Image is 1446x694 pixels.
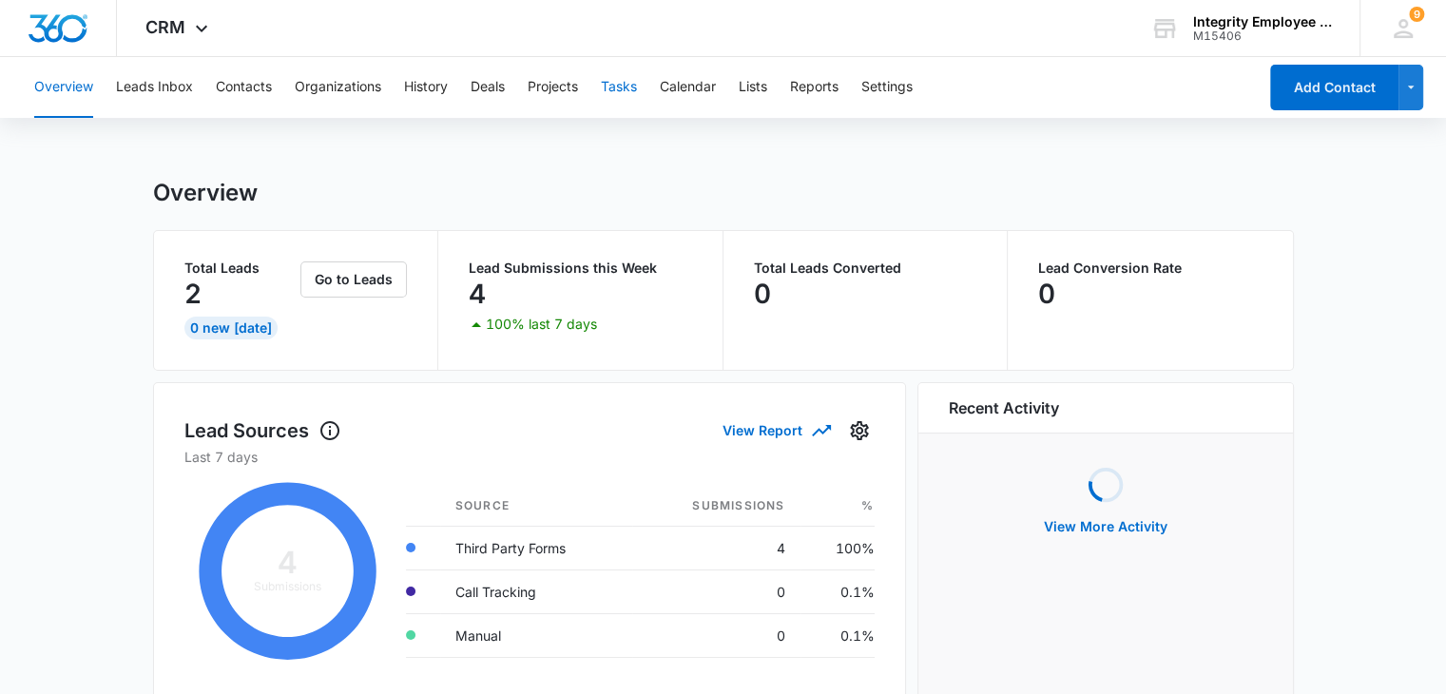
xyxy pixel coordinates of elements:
[754,261,977,275] p: Total Leads Converted
[1193,29,1332,43] div: account id
[469,261,692,275] p: Lead Submissions this Week
[1038,279,1055,309] p: 0
[861,57,913,118] button: Settings
[184,261,298,275] p: Total Leads
[145,17,185,37] span: CRM
[739,57,767,118] button: Lists
[800,526,875,569] td: 100%
[632,526,800,569] td: 4
[440,569,632,613] td: Call Tracking
[116,57,193,118] button: Leads Inbox
[844,415,875,446] button: Settings
[184,317,278,339] div: 0 New [DATE]
[660,57,716,118] button: Calendar
[601,57,637,118] button: Tasks
[469,279,486,309] p: 4
[528,57,578,118] button: Projects
[404,57,448,118] button: History
[800,486,875,527] th: %
[723,414,829,447] button: View Report
[440,526,632,569] td: Third Party Forms
[632,613,800,657] td: 0
[754,279,771,309] p: 0
[34,57,93,118] button: Overview
[300,271,407,287] a: Go to Leads
[632,486,800,527] th: Submissions
[1409,7,1424,22] div: notifications count
[440,613,632,657] td: Manual
[1038,261,1263,275] p: Lead Conversion Rate
[949,396,1059,419] h6: Recent Activity
[471,57,505,118] button: Deals
[1193,14,1332,29] div: account name
[1409,7,1424,22] span: 9
[800,613,875,657] td: 0.1%
[800,569,875,613] td: 0.1%
[632,569,800,613] td: 0
[184,416,341,445] h1: Lead Sources
[440,486,632,527] th: Source
[184,279,202,309] p: 2
[295,57,381,118] button: Organizations
[1025,504,1186,549] button: View More Activity
[486,318,597,331] p: 100% last 7 days
[1270,65,1398,110] button: Add Contact
[300,261,407,298] button: Go to Leads
[216,57,272,118] button: Contacts
[153,179,258,207] h1: Overview
[790,57,839,118] button: Reports
[184,447,875,467] p: Last 7 days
